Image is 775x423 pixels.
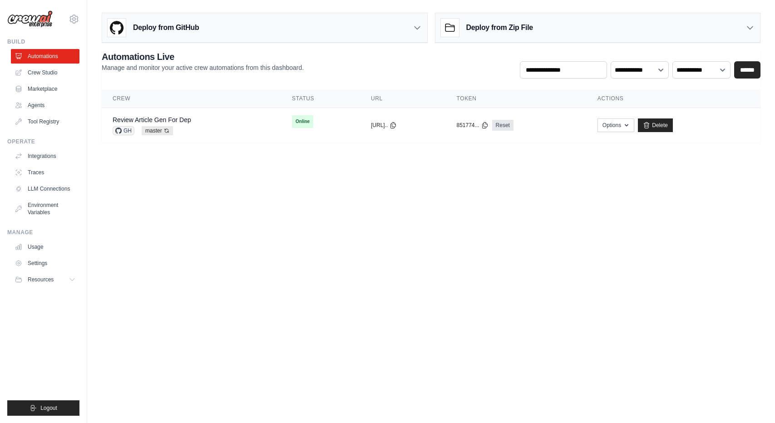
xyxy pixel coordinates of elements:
th: Actions [587,89,760,108]
span: Resources [28,276,54,283]
img: Logo [7,10,53,28]
th: Crew [102,89,281,108]
th: URL [360,89,446,108]
div: Manage [7,229,79,236]
h3: Deploy from Zip File [466,22,533,33]
span: master [142,126,173,135]
a: Settings [11,256,79,271]
a: Environment Variables [11,198,79,220]
a: Automations [11,49,79,64]
a: Usage [11,240,79,254]
a: LLM Connections [11,182,79,196]
p: Manage and monitor your active crew automations from this dashboard. [102,63,304,72]
button: Resources [11,272,79,287]
th: Token [446,89,587,108]
a: Review Article Gen For Dep [113,116,191,123]
a: Delete [638,118,673,132]
span: Online [292,115,313,128]
h3: Deploy from GitHub [133,22,199,33]
a: Integrations [11,149,79,163]
a: Tool Registry [11,114,79,129]
div: Build [7,38,79,45]
h2: Automations Live [102,50,304,63]
span: Logout [40,404,57,412]
a: Marketplace [11,82,79,96]
a: Agents [11,98,79,113]
button: Logout [7,400,79,416]
th: Status [281,89,360,108]
button: Options [597,118,634,132]
button: 851774... [457,122,489,129]
img: GitHub Logo [108,19,126,37]
a: Reset [492,120,513,131]
iframe: Chat Widget [730,379,775,423]
a: Traces [11,165,79,180]
span: GH [113,126,134,135]
a: Crew Studio [11,65,79,80]
div: Operate [7,138,79,145]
